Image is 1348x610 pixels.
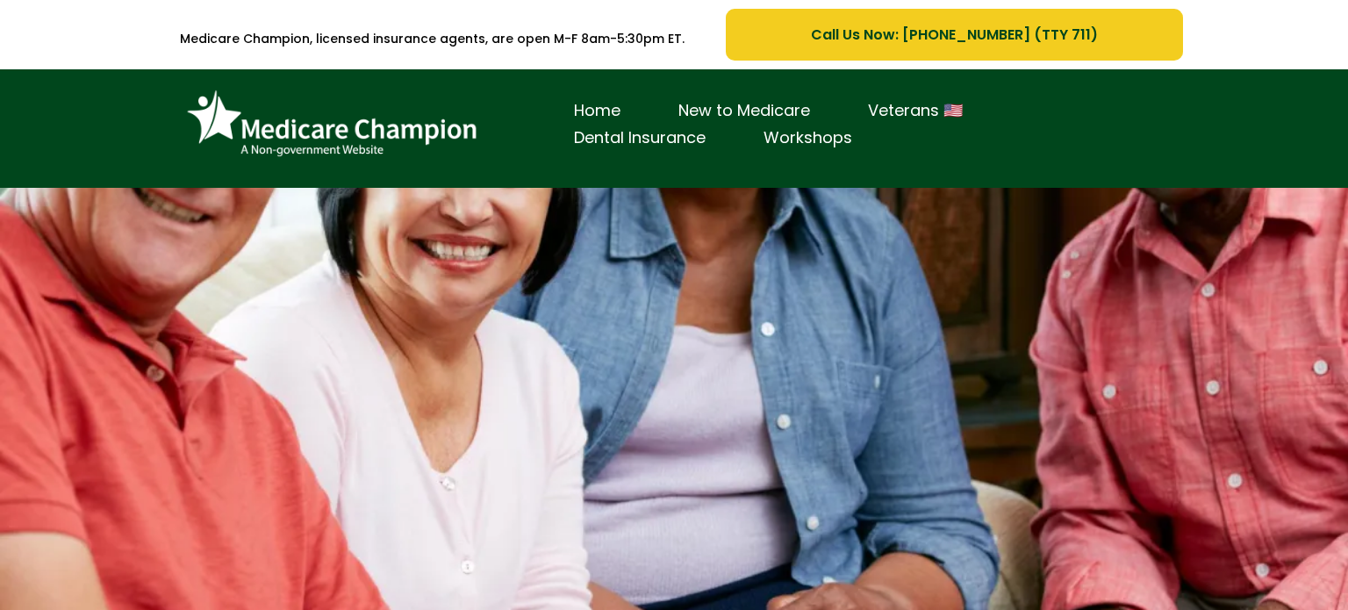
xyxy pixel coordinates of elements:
[649,97,839,125] a: New to Medicare
[839,97,992,125] a: Veterans 🇺🇸
[545,125,735,152] a: Dental Insurance
[178,83,485,166] img: Brand Logo
[811,24,1098,46] span: Call Us Now: [PHONE_NUMBER] (TTY 711)
[735,125,881,152] a: Workshops
[545,97,649,125] a: Home
[165,20,699,58] p: Medicare Champion, licensed insurance agents, are open M-F 8am-5:30pm ET.
[726,9,1183,61] a: Call Us Now: 1-833-842-1990 (TTY 711)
